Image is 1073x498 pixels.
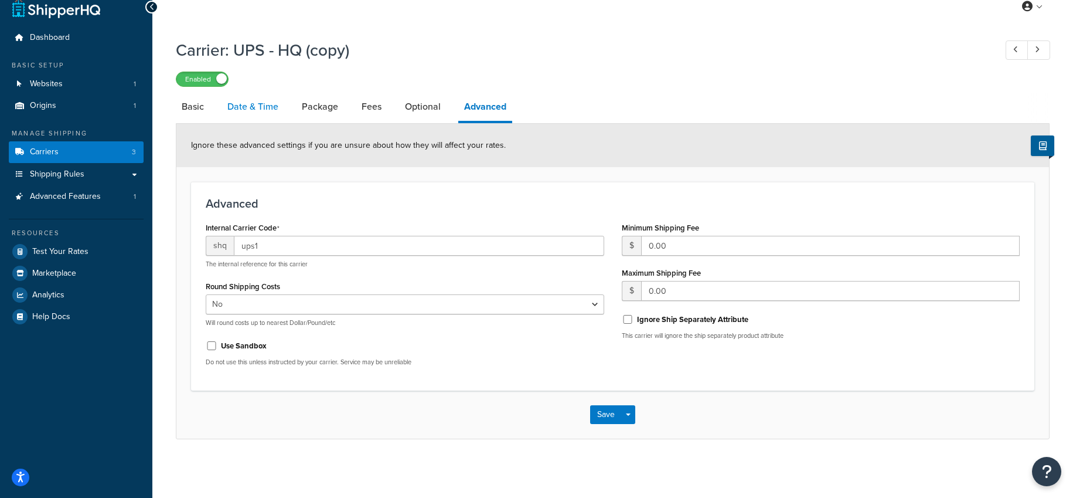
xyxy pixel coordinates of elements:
[590,405,622,424] button: Save
[1027,40,1050,60] a: Next Record
[132,147,136,157] span: 3
[206,236,234,256] span: shq
[32,247,88,257] span: Test Your Rates
[9,73,144,95] li: Websites
[206,282,280,291] label: Round Shipping Costs
[1006,40,1028,60] a: Previous Record
[622,236,641,256] span: $
[9,141,144,163] li: Carriers
[30,170,84,179] span: Shipping Rules
[176,39,984,62] h1: Carrier: UPS - HQ (copy)
[622,281,641,301] span: $
[30,101,56,111] span: Origins
[206,319,604,327] p: Will round costs up to nearest Dollar/Pound/etc
[637,314,748,325] label: Ignore Ship Separately Attribute
[134,101,136,111] span: 1
[9,73,144,95] a: Websites1
[30,33,70,43] span: Dashboard
[356,93,387,121] a: Fees
[206,223,280,233] label: Internal Carrier Code
[9,164,144,185] a: Shipping Rules
[9,141,144,163] a: Carriers3
[622,269,701,277] label: Maximum Shipping Fee
[9,27,144,49] a: Dashboard
[30,147,59,157] span: Carriers
[622,223,699,232] label: Minimum Shipping Fee
[32,290,64,300] span: Analytics
[134,192,136,202] span: 1
[221,341,267,351] label: Use Sandbox
[30,79,63,89] span: Websites
[399,93,447,121] a: Optional
[30,192,101,202] span: Advanced Features
[9,128,144,138] div: Manage Shipping
[9,95,144,117] li: Origins
[622,331,1020,340] p: This carrier will ignore the ship separately product attribute
[32,269,76,279] span: Marketplace
[176,93,210,121] a: Basic
[9,241,144,262] a: Test Your Rates
[9,60,144,70] div: Basic Setup
[9,263,144,284] a: Marketplace
[9,228,144,238] div: Resources
[458,93,512,123] a: Advanced
[9,95,144,117] a: Origins1
[9,186,144,208] a: Advanced Features1
[1031,135,1054,156] button: Show Help Docs
[9,186,144,208] li: Advanced Features
[191,139,506,151] span: Ignore these advanced settings if you are unsure about how they will affect your rates.
[296,93,344,121] a: Package
[176,72,228,86] label: Enabled
[9,306,144,327] a: Help Docs
[206,358,604,367] p: Do not use this unless instructed by your carrier. Service may be unreliable
[1032,457,1061,486] button: Open Resource Center
[206,197,1020,210] h3: Advanced
[206,260,604,269] p: The internal reference for this carrier
[134,79,136,89] span: 1
[9,284,144,306] a: Analytics
[32,312,70,322] span: Help Docs
[222,93,284,121] a: Date & Time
